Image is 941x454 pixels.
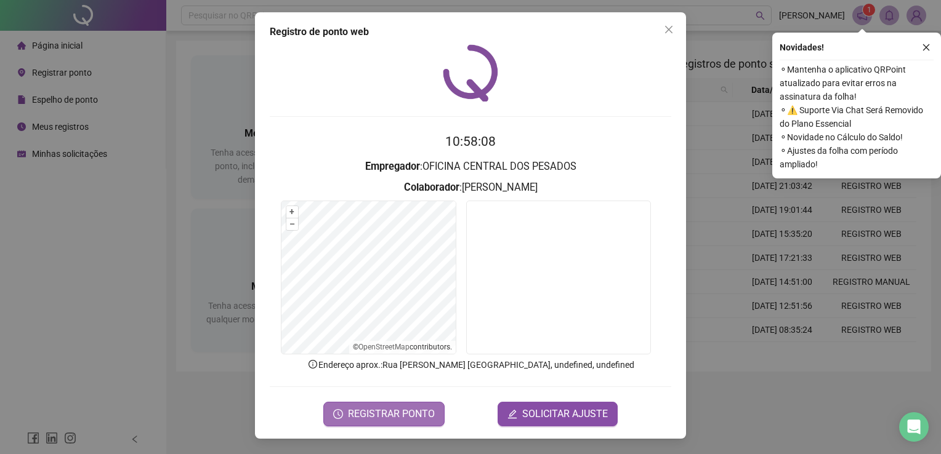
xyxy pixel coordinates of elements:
h3: : [PERSON_NAME] [270,180,671,196]
span: info-circle [307,359,318,370]
a: OpenStreetMap [358,343,410,351]
button: REGISTRAR PONTO [323,402,445,426]
span: edit [507,409,517,419]
button: editSOLICITAR AJUSTE [498,402,618,426]
time: 10:58:08 [445,134,496,149]
span: SOLICITAR AJUSTE [522,407,608,421]
span: ⚬ ⚠️ Suporte Via Chat Será Removido do Plano Essencial [780,103,934,130]
span: ⚬ Ajustes da folha com período ampliado! [780,144,934,171]
div: Open Intercom Messenger [899,412,929,442]
p: Endereço aprox. : Rua [PERSON_NAME] [GEOGRAPHIC_DATA], undefined, undefined [270,358,671,372]
strong: Empregador [365,161,420,172]
img: QRPoint [443,44,498,102]
h3: : OFICINA CENTRAL DOS PESADOS [270,159,671,175]
span: close [664,25,674,34]
span: close [922,43,931,52]
div: Registro de ponto web [270,25,671,39]
button: – [286,218,298,230]
strong: Colaborador [404,181,459,193]
span: ⚬ Novidade no Cálculo do Saldo! [780,130,934,144]
span: clock-circle [333,409,343,419]
span: ⚬ Mantenha o aplicativo QRPoint atualizado para evitar erros na assinatura da folha! [780,63,934,103]
span: REGISTRAR PONTO [348,407,435,421]
button: Close [659,20,679,39]
li: © contributors. [353,343,452,351]
span: Novidades ! [780,41,824,54]
button: + [286,206,298,218]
